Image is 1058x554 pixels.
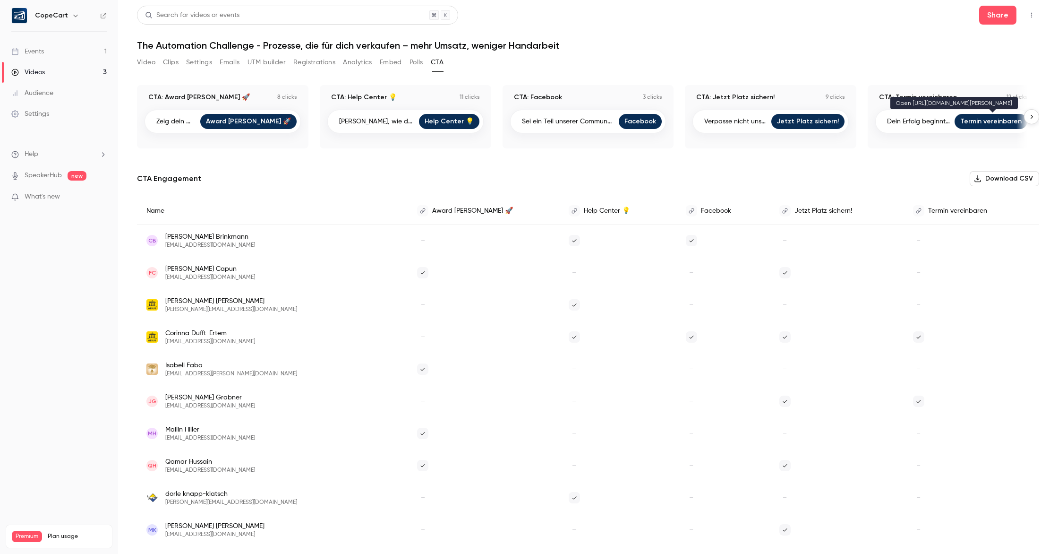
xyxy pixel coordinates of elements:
[148,429,156,438] span: MH
[137,198,408,225] div: Name
[165,457,255,467] span: Qamar Hussain
[380,55,402,70] button: Embed
[11,68,45,77] div: Videos
[643,94,662,101] p: 3 clicks
[165,521,264,531] span: [PERSON_NAME] [PERSON_NAME]
[417,396,428,407] span: –
[149,268,156,277] span: FC
[145,10,239,20] div: Search for videos or events
[146,299,158,311] img: web.de
[331,93,397,102] p: CTA: Help Center 💡
[25,149,38,159] span: Help
[970,171,1039,186] button: Download CSV
[35,11,68,20] h6: CopeCart
[913,299,924,311] span: –
[148,93,250,102] p: CTA: Award [PERSON_NAME] 🚀
[165,531,264,538] span: [EMAIL_ADDRESS][DOMAIN_NAME]
[686,299,697,311] span: –
[146,364,158,375] img: isabell-fabo.com
[431,55,444,70] button: CTA
[165,393,255,402] span: [PERSON_NAME] Grabner
[686,428,697,439] span: –
[686,364,697,375] span: –
[11,109,49,119] div: Settings
[569,396,580,407] span: –
[779,428,791,439] span: –
[200,114,297,129] a: Award [PERSON_NAME] 🚀
[460,94,480,101] p: 11 clicks
[419,114,479,129] a: Help Center 💡
[165,296,297,306] span: [PERSON_NAME] [PERSON_NAME]
[165,425,255,434] span: Mailin Hiller
[701,208,731,214] span: Facebook
[148,397,156,406] span: JG
[165,264,255,274] span: [PERSON_NAME] Capun
[165,306,297,313] span: [PERSON_NAME][EMAIL_ADDRESS][DOMAIN_NAME]
[619,114,662,129] a: Facebook
[165,402,255,410] span: [EMAIL_ADDRESS][DOMAIN_NAME]
[417,299,428,311] span: –
[293,55,335,70] button: Registrations
[1024,8,1039,23] button: Top Bar Actions
[569,267,580,278] span: –
[771,114,845,129] a: Jetzt Platz sichern!
[417,524,428,536] span: –
[913,524,924,536] span: –
[569,364,580,375] span: –
[686,524,697,536] span: –
[137,40,1039,51] h1: The Automation Challenge - Prozesse, die für dich verkaufen – mehr Umsatz, weniger Handarbeit
[11,47,44,56] div: Events
[979,6,1016,25] button: Share
[165,467,255,474] span: [EMAIL_ADDRESS][DOMAIN_NAME]
[569,524,580,536] span: –
[913,428,924,439] span: –
[25,192,60,202] span: What's new
[686,492,697,503] span: –
[163,55,179,70] button: Clips
[410,55,423,70] button: Polls
[569,428,580,439] span: –
[165,489,297,499] span: dorle knapp-klatsch
[569,460,580,471] span: –
[879,93,957,102] p: CTA: Termin vereinbaren
[913,492,924,503] span: –
[165,370,297,378] span: [EMAIL_ADDRESS][PERSON_NAME][DOMAIN_NAME]
[146,492,158,503] img: 8ung.info
[913,235,924,246] span: –
[148,236,156,245] span: CB
[1007,94,1028,101] p: 12 clicks
[25,171,62,181] a: SpeakerHub
[826,94,845,101] p: 9 clicks
[514,93,562,102] p: CTA: Facebook
[584,208,630,214] span: Help Center 💡
[522,117,612,126] p: Sei ein Teil unserer Commun...
[913,460,924,471] span: –
[68,171,86,181] span: new
[137,55,155,70] button: Video
[339,117,415,126] p: [PERSON_NAME], wie du deine Tools v...
[686,396,697,407] span: –
[779,492,791,503] span: –
[704,117,768,126] p: Verpasse nicht unser nächst...
[686,267,697,278] span: –
[12,531,42,542] span: Premium
[165,242,255,249] span: [EMAIL_ADDRESS][DOMAIN_NAME]
[165,232,255,242] span: [PERSON_NAME] Brinkmann
[148,526,156,534] span: MK
[955,114,1027,129] a: Termin vereinbaren
[696,93,775,102] p: CTA: Jetzt Platz sichern!
[165,361,297,370] span: Isabell Fabo
[165,338,255,346] span: [EMAIL_ADDRESS][DOMAIN_NAME]
[220,55,239,70] button: Emails
[277,94,297,101] p: 8 clicks
[913,267,924,278] span: –
[913,364,924,375] span: –
[11,88,53,98] div: Audience
[417,492,428,503] span: –
[148,461,156,470] span: QH
[146,331,158,343] img: web.de
[343,55,372,70] button: Analytics
[432,208,513,214] span: Award [PERSON_NAME] 🚀
[165,499,297,506] span: [PERSON_NAME][EMAIL_ADDRESS][DOMAIN_NAME]
[887,117,951,126] p: Dein Erfolg beginnt hier - ...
